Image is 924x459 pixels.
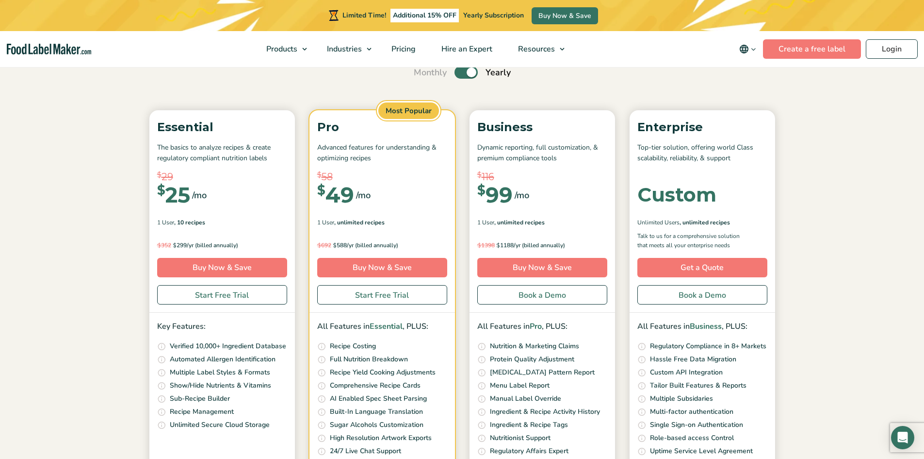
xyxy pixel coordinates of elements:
[530,321,542,332] span: Pro
[157,285,287,305] a: Start Free Trial
[496,241,500,249] span: $
[637,142,767,164] p: Top-tier solution, offering world Class scalability, reliability, & support
[157,142,287,164] p: The basics to analyze recipes & create regulatory compliant nutrition labels
[330,367,436,378] p: Recipe Yield Cooking Adjustments
[330,341,376,352] p: Recipe Costing
[490,433,551,443] p: Nutritionist Support
[317,184,325,197] span: $
[170,420,270,430] p: Unlimited Secure Cloud Storage
[637,118,767,136] p: Enterprise
[650,380,746,391] p: Tailor Built Features & Reports
[170,380,271,391] p: Show/Hide Nutrients & Vitamins
[477,170,482,181] span: $
[490,446,568,457] p: Regulatory Affairs Expert
[330,420,423,430] p: Sugar Alcohols Customization
[477,218,494,227] span: 1 User
[477,258,607,277] a: Buy Now & Save
[515,44,556,54] span: Resources
[438,44,493,54] span: Hire an Expert
[162,170,173,184] span: 29
[389,44,417,54] span: Pricing
[330,380,421,391] p: Comprehensive Recipe Cards
[317,170,322,181] span: $
[370,321,403,332] span: Essential
[157,184,190,205] div: 25
[637,232,749,250] p: Talk to us for a comprehensive solution that meets all your enterprise needs
[317,240,447,250] p: 588/yr (billed annually)
[317,118,447,136] p: Pro
[342,11,386,20] span: Limited Time!
[157,241,161,249] span: $
[170,393,230,404] p: Sub-Recipe Builder
[330,446,401,457] p: 24/7 Live Chat Support
[650,354,736,365] p: Hassle Free Data Migration
[414,66,447,79] span: Monthly
[157,170,162,181] span: $
[330,433,432,443] p: High Resolution Artwork Exports
[477,285,607,305] a: Book a Demo
[680,218,730,227] span: , Unlimited Recipes
[254,31,312,67] a: Products
[490,407,600,417] p: Ingredient & Recipe Activity History
[866,39,918,59] a: Login
[170,407,234,417] p: Recipe Management
[477,240,607,250] p: 1188/yr (billed annually)
[454,66,478,79] label: Toggle
[477,241,481,249] span: $
[494,218,545,227] span: , Unlimited Recipes
[490,341,579,352] p: Nutrition & Marketing Claims
[637,285,767,305] a: Book a Demo
[170,354,276,365] p: Automated Allergen Identification
[377,101,440,121] span: Most Popular
[490,367,595,378] p: [MEDICAL_DATA] Pattern Report
[173,241,177,249] span: $
[330,407,423,417] p: Built-In Language Translation
[170,367,270,378] p: Multiple Label Styles & Formats
[379,31,426,67] a: Pricing
[170,341,286,352] p: Verified 10,000+ Ingredient Database
[322,170,333,184] span: 58
[637,218,680,227] span: Unlimited Users
[317,142,447,164] p: Advanced features for understanding & optimizing recipes
[192,188,207,202] span: /mo
[650,433,734,443] p: Role-based access Control
[157,218,174,227] span: 1 User
[330,393,427,404] p: AI Enabled Spec Sheet Parsing
[333,241,337,249] span: $
[650,341,766,352] p: Regulatory Compliance in 8+ Markets
[317,241,331,249] del: 692
[515,188,529,202] span: /mo
[637,258,767,277] a: Get a Quote
[490,354,574,365] p: Protein Quality Adjustment
[532,7,598,24] a: Buy Now & Save
[477,184,513,205] div: 99
[637,185,716,204] div: Custom
[157,240,287,250] p: 299/yr (billed annually)
[477,321,607,333] p: All Features in , PLUS:
[390,9,459,22] span: Additional 15% OFF
[891,426,914,449] div: Open Intercom Messenger
[650,367,723,378] p: Custom API Integration
[650,393,713,404] p: Multiple Subsidaries
[317,184,354,205] div: 49
[490,380,550,391] p: Menu Label Report
[317,321,447,333] p: All Features in , PLUS:
[429,31,503,67] a: Hire an Expert
[477,241,495,249] del: 1398
[490,393,561,404] p: Manual Label Override
[482,170,494,184] span: 116
[334,218,385,227] span: , Unlimited Recipes
[324,44,363,54] span: Industries
[463,11,524,20] span: Yearly Subscription
[317,285,447,305] a: Start Free Trial
[486,66,511,79] span: Yearly
[174,218,205,227] span: , 10 Recipes
[317,241,321,249] span: $
[356,188,371,202] span: /mo
[477,142,607,164] p: Dynamic reporting, full customization, & premium compliance tools
[505,31,569,67] a: Resources
[650,446,753,457] p: Uptime Service Level Agreement
[763,39,861,59] a: Create a free label
[650,407,733,417] p: Multi-factor authentication
[690,321,722,332] span: Business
